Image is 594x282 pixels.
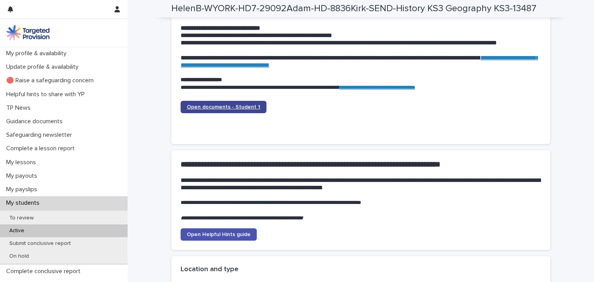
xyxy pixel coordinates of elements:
[3,145,81,152] p: Complete a lesson report
[3,199,46,207] p: My students
[3,77,100,84] p: 🔴 Raise a safeguarding concern
[3,63,85,71] p: Update profile & availability
[3,228,31,234] p: Active
[3,91,91,98] p: Helpful hints to share with YP
[3,240,77,247] p: Submit conclusive report
[181,101,266,113] a: Open documents - Student 1
[187,232,251,237] span: Open Helpful Hints guide
[3,268,87,275] p: Complete conclusive report
[3,131,78,139] p: Safeguarding newsletter
[3,253,35,260] p: On hold
[171,3,536,14] h2: HelenB-WYORK-HD7-29092Adam-HD-8836Kirk-SEND-History KS3 Geography KS3-13487
[3,186,43,193] p: My payslips
[187,104,260,110] span: Open documents - Student 1
[3,215,40,221] p: To review
[3,159,42,166] p: My lessons
[181,265,239,274] h2: Location and type
[3,118,69,125] p: Guidance documents
[3,104,37,112] p: TP News
[3,172,43,180] p: My payouts
[6,25,49,41] img: M5nRWzHhSzIhMunXDL62
[3,50,73,57] p: My profile & availability
[181,228,257,241] a: Open Helpful Hints guide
